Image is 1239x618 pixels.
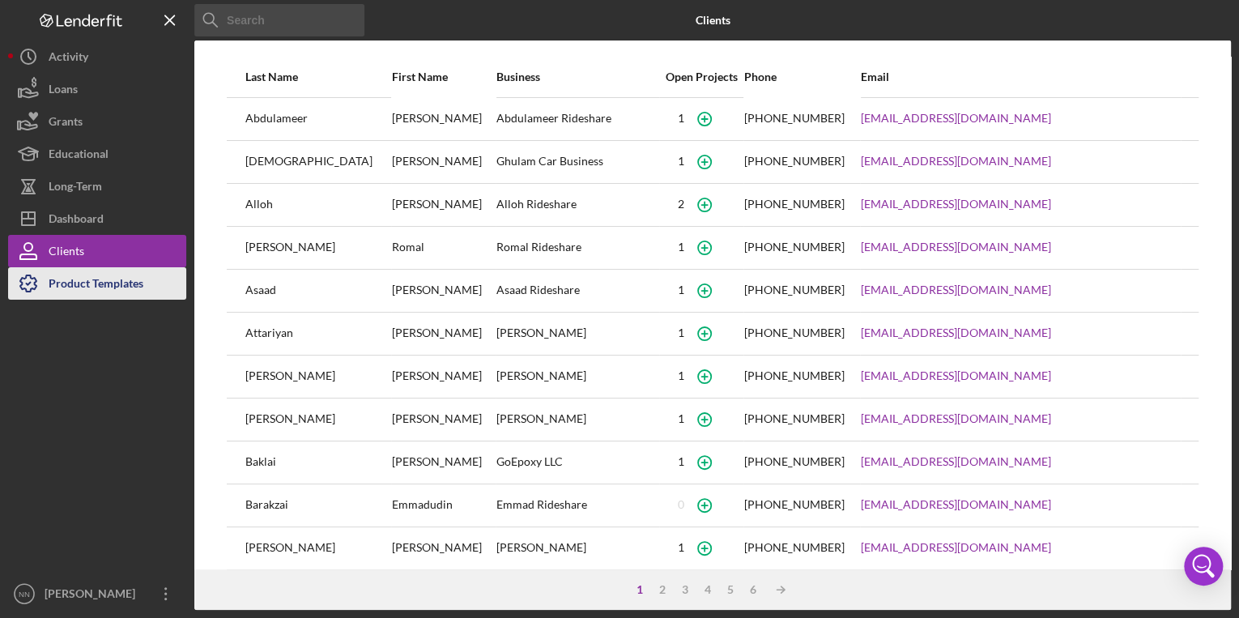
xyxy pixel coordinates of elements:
div: [PERSON_NAME] [496,399,659,440]
div: Asaad [245,271,390,311]
div: Open Projects [660,70,743,83]
div: [PHONE_NUMBER] [744,155,845,168]
div: Business [496,70,659,83]
div: Abdulameer Rideshare [496,99,659,139]
div: Emmad Rideshare [496,485,659,526]
a: Clients [8,235,186,267]
div: [PERSON_NAME] [245,228,390,268]
a: [EMAIL_ADDRESS][DOMAIN_NAME] [861,112,1051,125]
div: [PHONE_NUMBER] [744,498,845,511]
div: 1 [678,541,684,554]
div: Educational [49,138,109,174]
div: Activity [49,40,88,77]
button: Loans [8,73,186,105]
div: Grants [49,105,83,142]
div: [PHONE_NUMBER] [744,241,845,254]
div: [PERSON_NAME] [392,271,495,311]
a: [EMAIL_ADDRESS][DOMAIN_NAME] [861,498,1051,511]
a: Dashboard [8,202,186,235]
div: [PHONE_NUMBER] [744,369,845,382]
div: Clients [49,235,84,271]
div: First Name [392,70,495,83]
div: 3 [674,583,696,596]
div: Product Templates [49,267,143,304]
div: [PERSON_NAME] [392,142,495,182]
div: Open Intercom Messenger [1184,547,1223,586]
div: [PHONE_NUMBER] [744,198,845,211]
div: Baklai [245,442,390,483]
div: Romal Rideshare [496,228,659,268]
a: [EMAIL_ADDRESS][DOMAIN_NAME] [861,283,1051,296]
div: [PHONE_NUMBER] [744,541,845,554]
div: Barakzai [245,485,390,526]
div: [PERSON_NAME] [496,356,659,397]
a: [EMAIL_ADDRESS][DOMAIN_NAME] [861,326,1051,339]
div: [PERSON_NAME] [392,356,495,397]
button: Grants [8,105,186,138]
a: [EMAIL_ADDRESS][DOMAIN_NAME] [861,241,1051,254]
div: Romal [392,228,495,268]
button: NN[PERSON_NAME] [8,578,186,610]
div: Email [861,70,1180,83]
div: [PERSON_NAME] [392,313,495,354]
a: [EMAIL_ADDRESS][DOMAIN_NAME] [861,455,1051,468]
div: 2 [678,198,684,211]
div: Last Name [245,70,390,83]
div: 1 [678,283,684,296]
div: 1 [678,155,684,168]
div: 1 [678,112,684,125]
a: [EMAIL_ADDRESS][DOMAIN_NAME] [861,198,1051,211]
a: [EMAIL_ADDRESS][DOMAIN_NAME] [861,155,1051,168]
div: [PERSON_NAME] [40,578,146,614]
div: Asaad Rideshare [496,271,659,311]
button: Educational [8,138,186,170]
div: [PERSON_NAME] [496,313,659,354]
div: [PERSON_NAME] [392,399,495,440]
div: [PHONE_NUMBER] [744,112,845,125]
div: [PERSON_NAME] [392,442,495,483]
input: Search [194,4,364,36]
div: 1 [628,583,651,596]
div: Emmadudin [392,485,495,526]
a: [EMAIL_ADDRESS][DOMAIN_NAME] [861,369,1051,382]
div: [PERSON_NAME] [392,528,495,569]
div: [PERSON_NAME] [245,528,390,569]
div: [PHONE_NUMBER] [744,326,845,339]
button: Activity [8,40,186,73]
div: Ghulam Car Business [496,142,659,182]
div: Attariyan [245,313,390,354]
a: [EMAIL_ADDRESS][DOMAIN_NAME] [861,541,1051,554]
div: [PERSON_NAME] [496,528,659,569]
div: [PHONE_NUMBER] [744,455,845,468]
div: [PERSON_NAME] [392,99,495,139]
div: Phone [744,70,859,83]
div: Alloh Rideshare [496,185,659,225]
div: [PERSON_NAME] [392,185,495,225]
div: [PHONE_NUMBER] [744,412,845,425]
div: 1 [678,241,684,254]
b: Clients [696,14,730,27]
text: NN [19,590,30,599]
div: GoEpoxy LLC [496,442,659,483]
div: 1 [678,369,684,382]
div: 1 [678,412,684,425]
div: [PHONE_NUMBER] [744,283,845,296]
div: 6 [742,583,764,596]
div: Long-Term [49,170,102,207]
div: 4 [696,583,719,596]
div: Alloh [245,185,390,225]
button: Long-Term [8,170,186,202]
button: Product Templates [8,267,186,300]
div: Abdulameer [245,99,390,139]
div: 1 [678,455,684,468]
div: Loans [49,73,78,109]
div: [DEMOGRAPHIC_DATA] [245,142,390,182]
div: Dashboard [49,202,104,239]
div: 2 [651,583,674,596]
